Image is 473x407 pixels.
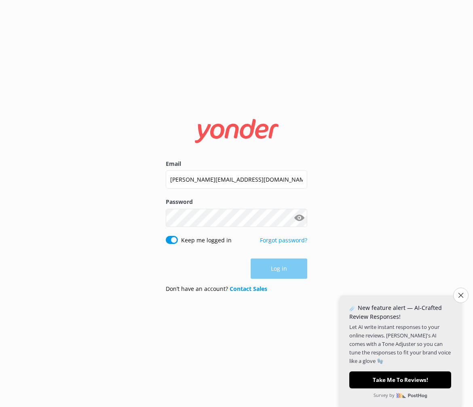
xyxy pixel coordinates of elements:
label: Email [166,159,307,168]
button: Show password [291,210,307,226]
a: Contact Sales [230,285,267,293]
input: user@emailaddress.com [166,170,307,189]
a: Forgot password? [260,236,307,244]
label: Password [166,197,307,206]
p: Don’t have an account? [166,284,267,293]
label: Keep me logged in [181,236,232,245]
